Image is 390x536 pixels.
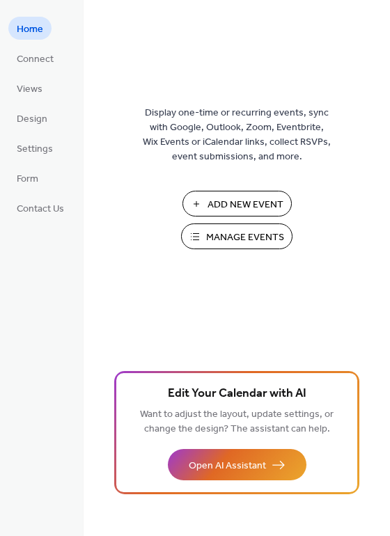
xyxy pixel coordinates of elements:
span: Views [17,82,42,97]
span: Manage Events [206,230,284,245]
span: Home [17,22,43,37]
span: Open AI Assistant [189,459,266,473]
a: Connect [8,47,62,70]
span: Edit Your Calendar with AI [168,384,306,404]
a: Home [8,17,52,40]
span: Settings [17,142,53,157]
a: Views [8,77,51,100]
a: Settings [8,136,61,159]
button: Add New Event [182,191,292,216]
button: Open AI Assistant [168,449,306,480]
span: Form [17,172,38,187]
a: Design [8,107,56,129]
a: Form [8,166,47,189]
span: Contact Us [17,202,64,216]
span: Connect [17,52,54,67]
span: Want to adjust the layout, update settings, or change the design? The assistant can help. [140,405,334,439]
span: Add New Event [208,198,283,212]
span: Design [17,112,47,127]
button: Manage Events [181,223,292,249]
span: Display one-time or recurring events, sync with Google, Outlook, Zoom, Eventbrite, Wix Events or ... [143,106,331,164]
a: Contact Us [8,196,72,219]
